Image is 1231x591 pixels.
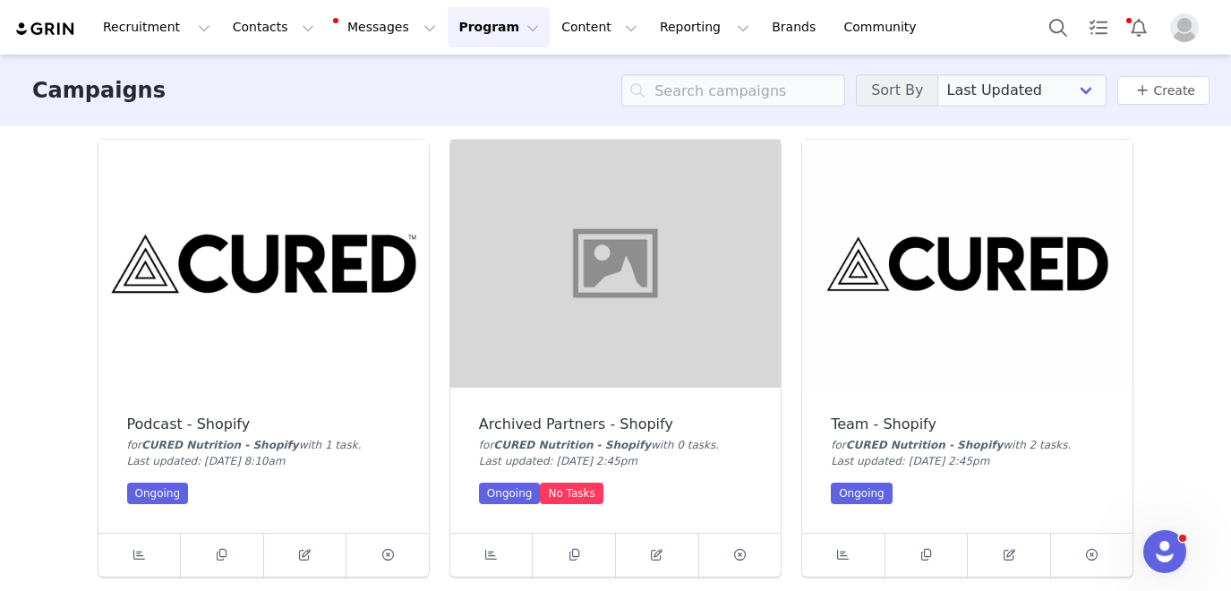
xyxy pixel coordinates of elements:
img: Team - Shopify [802,140,1133,388]
div: Last updated: [DATE] 8:10am [127,453,400,469]
span: CURED Nutrition - Shopify [493,439,651,451]
iframe: Intercom live chat [1143,530,1186,573]
span: CURED Nutrition - Shopify [141,439,299,451]
img: placeholder-profile.jpg [1170,13,1199,42]
button: Contacts [222,7,325,47]
div: Podcast - Shopify [127,416,400,433]
button: Messages [326,7,447,47]
button: Content [551,7,648,47]
a: Tasks [1079,7,1118,47]
span: s [1062,439,1067,451]
img: Archived Partners - Shopify [450,140,781,388]
div: for with 1 task . [127,437,400,453]
div: Archived Partners - Shopify [479,416,752,433]
span: s [710,439,715,451]
span: CURED Nutrition - Shopify [846,439,1004,451]
img: grin logo [14,21,77,38]
a: Create [1132,80,1195,101]
div: Last updated: [DATE] 2:45pm [831,453,1104,469]
div: Ongoing [127,483,189,504]
button: Search [1039,7,1078,47]
button: Recruitment [92,7,221,47]
div: Ongoing [479,483,541,504]
a: Community [833,7,936,47]
button: Reporting [649,7,760,47]
button: Profile [1159,13,1217,42]
div: Team - Shopify [831,416,1104,433]
div: for with 0 task . [479,437,752,453]
input: Search campaigns [621,74,845,107]
div: Last updated: [DATE] 2:45pm [479,453,752,469]
button: Program [448,7,550,47]
div: Ongoing [831,483,893,504]
button: Notifications [1119,7,1158,47]
h3: Campaigns [32,74,166,107]
div: for with 2 task . [831,437,1104,453]
a: Brands [761,7,832,47]
button: Create [1117,76,1210,105]
img: Podcast - Shopify [98,140,429,388]
div: No Tasks [540,483,603,504]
